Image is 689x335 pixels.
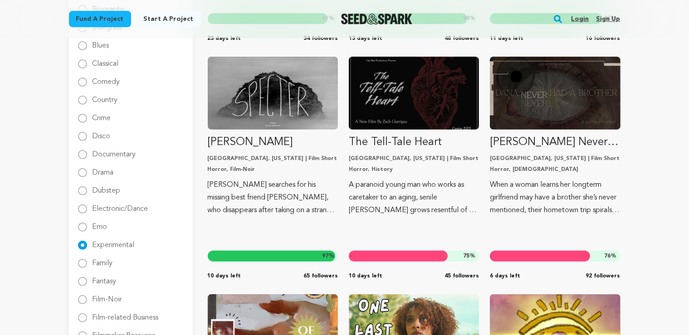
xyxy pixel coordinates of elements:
[322,253,328,259] span: 97
[208,135,338,150] p: [PERSON_NAME]
[605,253,611,259] span: 76
[93,234,135,249] label: Experimental
[93,89,118,104] label: Country
[93,198,148,213] label: Electronic/Dance
[586,272,621,280] span: 92 followers
[349,35,382,42] span: 13 days left
[93,271,117,285] label: Fantasy
[303,35,338,42] span: 34 followers
[349,166,479,173] p: Horror, History
[137,11,201,27] a: Start a project
[322,252,334,260] span: %
[349,135,479,150] p: The Tell-Tale Heart
[208,179,338,217] p: [PERSON_NAME] searches for his missing best friend [PERSON_NAME], who disappears after taking on ...
[490,166,620,173] p: Horror, [DEMOGRAPHIC_DATA]
[93,107,111,122] label: Crime
[349,179,479,217] p: A paranoid young man who works as caretaker to an aging, senile [PERSON_NAME] grows resentful of ...
[93,252,113,267] label: Family
[490,272,520,280] span: 6 days left
[463,253,469,259] span: 75
[445,272,479,280] span: 45 followers
[208,155,338,162] p: [GEOGRAPHIC_DATA], [US_STATE] | Film Short
[571,12,589,26] a: Login
[349,155,479,162] p: [GEOGRAPHIC_DATA], [US_STATE] | Film Short
[93,162,114,176] label: Drama
[93,289,122,303] label: Film-Noir
[445,35,479,42] span: 48 followers
[349,57,479,217] a: Fund The Tell-Tale Heart
[303,272,338,280] span: 65 followers
[93,53,119,68] label: Classical
[586,35,621,42] span: 16 followers
[341,14,412,24] a: Seed&Spark Homepage
[93,71,120,86] label: Comedy
[93,307,159,321] label: Film-related Business
[490,57,620,217] a: Fund Dana Never Had A Brother
[69,11,131,27] a: Fund a project
[93,35,109,49] label: Blues
[341,14,412,24] img: Seed&Spark Logo Dark Mode
[93,144,136,158] label: Documentary
[208,35,241,42] span: 23 days left
[490,135,620,150] p: [PERSON_NAME] Never Had A Brother
[208,166,338,173] p: Horror, Film-Noir
[490,155,620,162] p: [GEOGRAPHIC_DATA], [US_STATE] | Film Short
[490,179,620,217] p: When a woman learns her longterm girlfriend may have a brother she’s never mentioned, their homet...
[93,180,121,194] label: Dubstep
[93,126,111,140] label: Disco
[596,12,620,26] a: Sign up
[93,216,108,231] label: Emo
[490,35,523,42] span: 11 days left
[463,252,475,260] span: %
[605,252,617,260] span: %
[208,272,241,280] span: 10 days left
[349,272,382,280] span: 10 days left
[208,57,338,217] a: Fund Specter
